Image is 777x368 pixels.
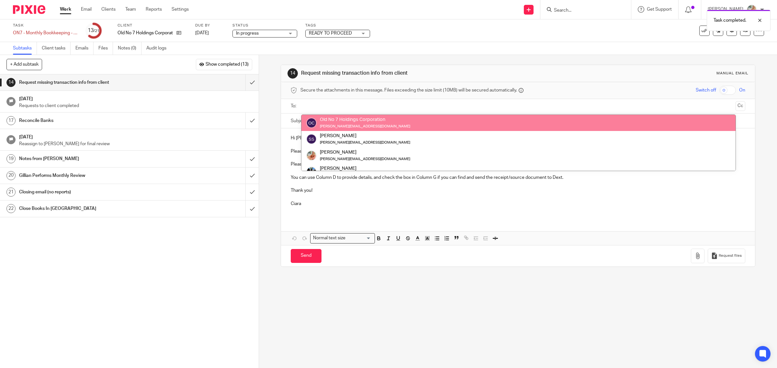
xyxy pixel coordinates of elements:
[75,42,94,55] a: Emails
[305,23,370,28] label: Tags
[19,187,166,197] h1: Closing email (no reports)
[312,235,347,242] span: Normal text size
[19,132,252,140] h1: [DATE]
[19,116,166,125] h1: Reconcile Banks
[19,141,252,147] p: Reassign to [PERSON_NAME] for final review
[301,70,532,77] h1: Request missing transaction info from client
[696,87,716,93] span: Switch off
[291,135,746,141] p: Hi [PERSON_NAME],
[118,42,141,55] a: Notes (0)
[6,59,42,70] button: + Add subtask
[291,148,746,155] p: Please see for transactions we need receipts and/or more information about for the month of July ...
[291,187,746,194] p: Thank you!
[88,27,99,34] div: 13
[320,165,381,172] div: [PERSON_NAME]
[19,78,166,87] h1: Request missing transaction info from client
[13,5,45,14] img: Pixie
[146,6,162,13] a: Reports
[320,133,410,139] div: [PERSON_NAME]
[6,204,16,213] div: 22
[348,235,371,242] input: Search for option
[320,124,410,128] small: [PERSON_NAME][EMAIL_ADDRESS][DOMAIN_NAME]
[101,6,116,13] a: Clients
[206,62,249,67] span: Show completed (13)
[320,149,410,155] div: [PERSON_NAME]
[98,42,113,55] a: Files
[716,71,749,76] div: Manual email
[708,249,745,263] button: Request files
[19,204,166,213] h1: Close Books In [GEOGRAPHIC_DATA]
[719,253,742,258] span: Request files
[306,134,317,144] img: svg%3E
[94,29,99,33] small: /21
[6,188,16,197] div: 21
[195,31,209,35] span: [DATE]
[125,6,136,13] a: Team
[306,167,317,177] img: Screen%20Shot%202020-06-25%20at%209.49.30%20AM.png
[320,157,410,161] small: [PERSON_NAME][EMAIL_ADDRESS][DOMAIN_NAME]
[309,31,352,36] span: READY TO PROCEED
[6,78,16,87] div: 14
[19,103,252,109] p: Requests to client completed
[291,118,308,124] label: Subject:
[714,17,746,24] p: Task completed.
[6,116,16,125] div: 17
[195,23,224,28] label: Due by
[291,103,298,109] label: To:
[291,200,746,207] p: Ciara
[118,23,187,28] label: Client
[146,42,171,55] a: Audit logs
[306,150,317,161] img: MIC.jpg
[739,87,745,93] span: On
[196,59,252,70] button: Show completed (13)
[291,161,746,168] p: Please refer to both tabs for Chequing account, and then the Mastercard.
[42,42,71,55] a: Client tasks
[320,141,410,144] small: [PERSON_NAME][EMAIL_ADDRESS][DOMAIN_NAME]
[287,68,298,79] div: 14
[291,249,321,263] input: Send
[236,31,259,36] span: In progress
[81,6,92,13] a: Email
[306,118,317,128] img: svg%3E
[300,87,517,93] span: Secure the attachments in this message. Files exceeding the size limit (10MB) will be secured aut...
[19,171,166,180] h1: Gillian Performs Monthly Review
[19,154,166,164] h1: Notes from [PERSON_NAME]
[6,171,16,180] div: 20
[13,30,78,36] div: ON7 - Monthly Bookkeeping - May
[13,42,37,55] a: Subtasks
[291,174,746,181] p: You can use Column D to provide details, and check the box in Column G if you can find and send t...
[6,154,16,163] div: 19
[310,233,375,243] div: Search for option
[118,30,173,36] p: Old No 7 Holdings Corporation
[172,6,189,13] a: Settings
[19,94,252,102] h1: [DATE]
[320,116,410,123] div: Old No 7 Holdings Corporation
[736,101,745,111] button: Cc
[60,6,71,13] a: Work
[747,5,757,15] img: MIC.jpg
[13,23,78,28] label: Task
[232,23,297,28] label: Status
